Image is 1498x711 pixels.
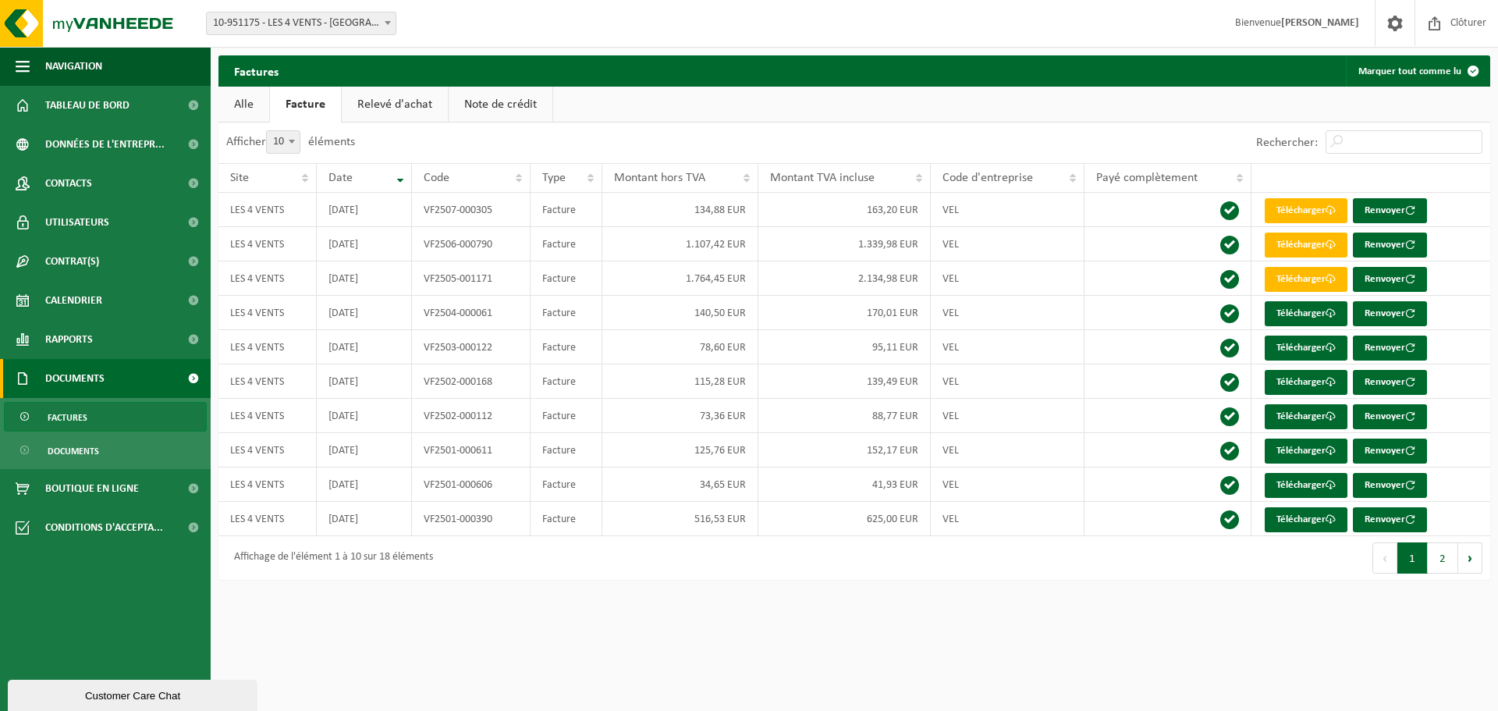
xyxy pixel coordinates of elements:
[602,399,758,433] td: 73,36 EUR
[8,677,261,711] iframe: chat widget
[207,12,396,34] span: 10-951175 - LES 4 VENTS - NIVELLES
[931,399,1084,433] td: VEL
[758,399,931,433] td: 88,77 EUR
[1265,473,1347,498] a: Télécharger
[230,172,249,184] span: Site
[412,433,531,467] td: VF2501-000611
[412,364,531,399] td: VF2502-000168
[602,502,758,536] td: 516,53 EUR
[531,364,602,399] td: Facture
[45,359,105,398] span: Documents
[328,172,353,184] span: Date
[1353,439,1427,464] button: Renvoyer
[531,399,602,433] td: Facture
[206,12,396,35] span: 10-951175 - LES 4 VENTS - NIVELLES
[931,467,1084,502] td: VEL
[602,296,758,330] td: 140,50 EUR
[1353,507,1427,532] button: Renvoyer
[412,296,531,330] td: VF2504-000061
[931,296,1084,330] td: VEL
[317,467,411,502] td: [DATE]
[758,502,931,536] td: 625,00 EUR
[412,330,531,364] td: VF2503-000122
[758,364,931,399] td: 139,49 EUR
[412,193,531,227] td: VF2507-000305
[1353,233,1427,258] button: Renvoyer
[1353,198,1427,223] button: Renvoyer
[449,87,552,123] a: Note de crédit
[758,261,931,296] td: 2.134,98 EUR
[412,399,531,433] td: VF2502-000112
[218,467,317,502] td: LES 4 VENTS
[602,467,758,502] td: 34,65 EUR
[48,436,99,466] span: Documents
[45,164,92,203] span: Contacts
[317,296,411,330] td: [DATE]
[218,296,317,330] td: LES 4 VENTS
[218,364,317,399] td: LES 4 VENTS
[758,330,931,364] td: 95,11 EUR
[48,403,87,432] span: Factures
[218,193,317,227] td: LES 4 VENTS
[602,227,758,261] td: 1.107,42 EUR
[218,227,317,261] td: LES 4 VENTS
[45,281,102,320] span: Calendrier
[218,330,317,364] td: LES 4 VENTS
[270,87,341,123] a: Facture
[424,172,449,184] span: Code
[758,227,931,261] td: 1.339,98 EUR
[531,502,602,536] td: Facture
[758,193,931,227] td: 163,20 EUR
[1353,267,1427,292] button: Renvoyer
[1428,542,1458,574] button: 2
[1353,404,1427,429] button: Renvoyer
[758,467,931,502] td: 41,93 EUR
[602,364,758,399] td: 115,28 EUR
[317,193,411,227] td: [DATE]
[1353,370,1427,395] button: Renvoyer
[942,172,1033,184] span: Code d'entreprise
[45,508,163,547] span: Conditions d'accepta...
[45,86,130,125] span: Tableau de bord
[218,261,317,296] td: LES 4 VENTS
[602,330,758,364] td: 78,60 EUR
[931,330,1084,364] td: VEL
[317,227,411,261] td: [DATE]
[931,193,1084,227] td: VEL
[1346,55,1489,87] button: Marquer tout comme lu
[614,172,705,184] span: Montant hors TVA
[931,364,1084,399] td: VEL
[931,261,1084,296] td: VEL
[317,399,411,433] td: [DATE]
[531,261,602,296] td: Facture
[1096,172,1198,184] span: Payé complètement
[1353,336,1427,361] button: Renvoyer
[1265,233,1347,258] a: Télécharger
[531,227,602,261] td: Facture
[226,544,433,572] div: Affichage de l'élément 1 à 10 sur 18 éléments
[266,130,300,154] span: 10
[531,296,602,330] td: Facture
[4,402,207,432] a: Factures
[45,469,139,508] span: Boutique en ligne
[317,261,411,296] td: [DATE]
[1265,507,1347,532] a: Télécharger
[317,433,411,467] td: [DATE]
[218,502,317,536] td: LES 4 VENTS
[218,399,317,433] td: LES 4 VENTS
[1265,267,1347,292] a: Télécharger
[931,227,1084,261] td: VEL
[1281,17,1359,29] strong: [PERSON_NAME]
[226,136,355,148] label: Afficher éléments
[45,320,93,359] span: Rapports
[342,87,448,123] a: Relevé d'achat
[1265,404,1347,429] a: Télécharger
[758,296,931,330] td: 170,01 EUR
[218,55,294,86] h2: Factures
[1353,473,1427,498] button: Renvoyer
[218,87,269,123] a: Alle
[4,435,207,465] a: Documents
[542,172,566,184] span: Type
[531,467,602,502] td: Facture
